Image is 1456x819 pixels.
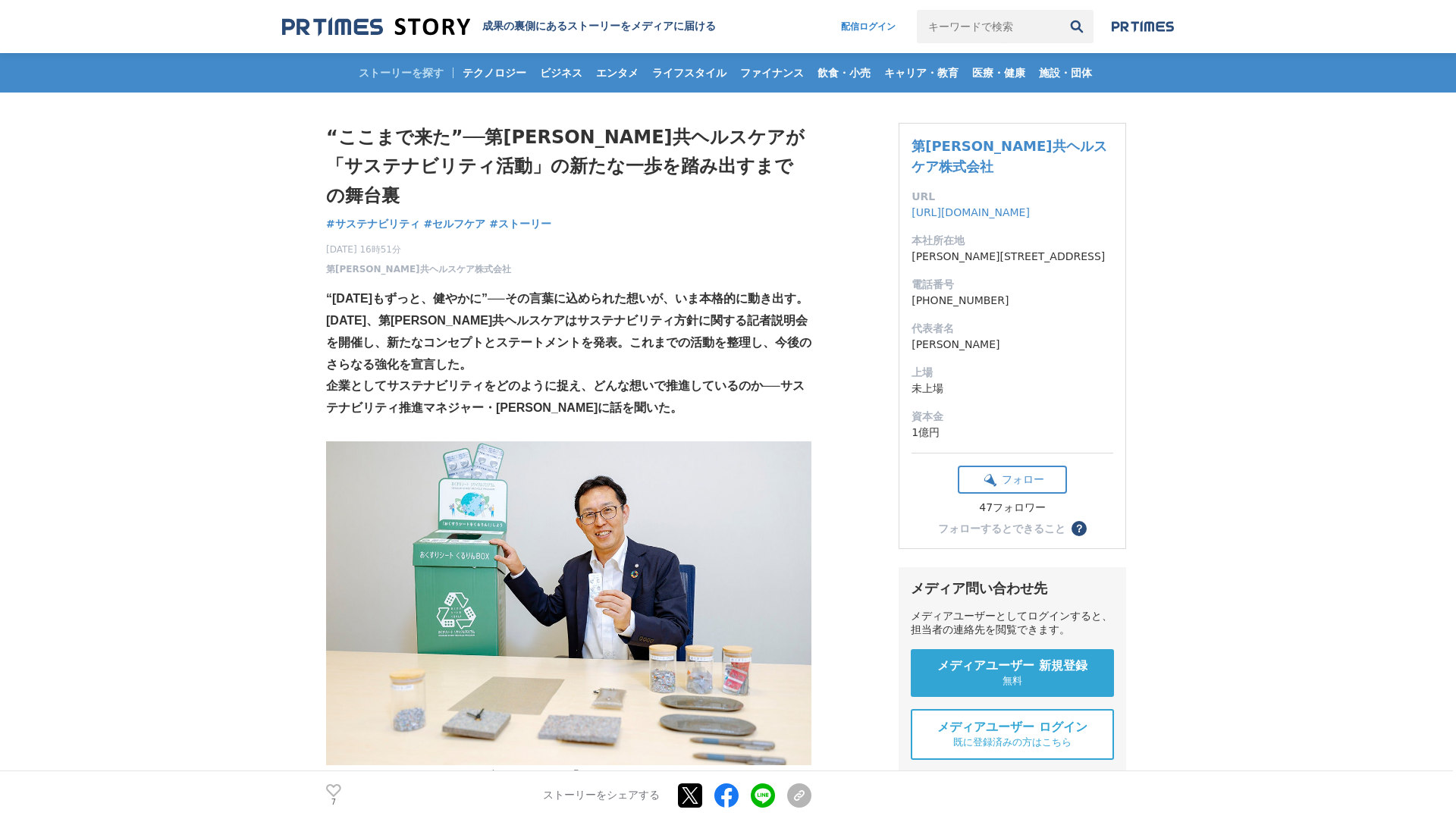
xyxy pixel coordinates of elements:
a: キャリア・教育 [878,53,965,93]
span: [DATE] 16時51分 [326,243,511,256]
span: 飲食・小売 [811,66,877,80]
img: thumbnail_910c58a0-73f5-11f0-b044-6f7ac2b63f01.jpg [326,441,811,765]
a: テクノロジー [457,53,532,93]
a: #セルフケア [424,216,486,232]
strong: 企業としてサステナビリティをどのように捉え、どんな想いで推進しているのか──サステナビリティ推進マネジャー・[PERSON_NAME]に話を聞いた。 [326,379,805,414]
div: メディアユーザーとしてログインすると、担当者の連絡先を閲覧できます。 [911,610,1114,637]
a: 医療・健康 [966,53,1031,93]
a: #サステナビリティ [326,216,420,232]
div: メディア問い合わせ先 [911,579,1114,598]
a: [URL][DOMAIN_NAME] [912,206,1030,218]
p: ストーリーをシェアする [543,789,660,802]
a: 第[PERSON_NAME]共ヘルスケア株式会社 [326,262,511,276]
strong: [DATE]、第[PERSON_NAME]共ヘルスケアはサステナビリティ方針に関する記者説明会を開催し、新たなコンセプトとステートメントを発表。これまでの活動を整理し、今後のさらなる強化を宣言した。 [326,314,811,371]
span: 既に登録済みの方はこちら [953,736,1072,749]
a: ライフスタイル [646,53,733,93]
span: ファイナンス [734,66,810,80]
h1: “ここまで来た”──第[PERSON_NAME]共ヘルスケアが「サステナビリティ活動」の新たな一歩を踏み出すまでの舞台裏 [326,123,811,210]
h2: 成果の裏側にあるストーリーをメディアに届ける [482,20,716,33]
span: キャリア・教育 [878,66,965,80]
a: 成果の裏側にあるストーリーをメディアに届ける 成果の裏側にあるストーリーをメディアに届ける [282,17,716,37]
a: #ストーリー [489,216,551,232]
dt: 上場 [912,365,1113,381]
img: prtimes [1112,20,1174,33]
span: テクノロジー [457,66,532,80]
a: エンタメ [590,53,645,93]
span: ？ [1074,523,1084,534]
a: メディアユーザー ログイン 既に登録済みの方はこちら [911,709,1114,760]
dt: 電話番号 [912,277,1113,293]
span: #セルフケア [424,217,486,231]
button: ？ [1072,521,1087,536]
dd: 1億円 [912,425,1113,441]
span: #ストーリー [489,217,551,231]
dt: 本社所在地 [912,233,1113,249]
img: 成果の裏側にあるストーリーをメディアに届ける [282,17,470,37]
p: サステナビリティサイト「Wellness for Good」： [326,765,811,787]
div: 47フォロワー [958,501,1067,515]
dt: URL [912,189,1113,205]
span: ビジネス [534,66,588,80]
span: 医療・健康 [966,66,1031,80]
div: フォローするとできること [938,523,1065,534]
dt: 代表者名 [912,321,1113,337]
a: 配信ログイン [826,10,911,43]
dd: [PERSON_NAME][STREET_ADDRESS] [912,249,1113,265]
a: 第[PERSON_NAME]共ヘルスケア株式会社 [912,138,1106,174]
dd: [PHONE_NUMBER] [912,293,1113,309]
span: メディアユーザー ログイン [937,720,1087,736]
a: 施設・団体 [1033,53,1098,93]
dd: [PERSON_NAME] [912,337,1113,353]
a: 飲食・小売 [811,53,877,93]
button: フォロー [958,466,1067,494]
span: メディアユーザー 新規登録 [937,658,1087,674]
dt: 資本金 [912,409,1113,425]
span: エンタメ [590,66,645,80]
a: ビジネス [534,53,588,93]
dd: 未上場 [912,381,1113,397]
span: 無料 [1003,674,1022,688]
p: 7 [326,799,341,806]
span: ライフスタイル [646,66,733,80]
a: メディアユーザー 新規登録 無料 [911,649,1114,697]
button: 検索 [1060,10,1094,43]
span: #サステナビリティ [326,217,420,231]
strong: “[DATE]もずっと、健やかに”──その言葉に込められた想いが、いま本格的に動き出す。 [326,292,808,305]
a: ファイナンス [734,53,810,93]
input: キーワードで検索 [917,10,1060,43]
span: 施設・団体 [1033,66,1098,80]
